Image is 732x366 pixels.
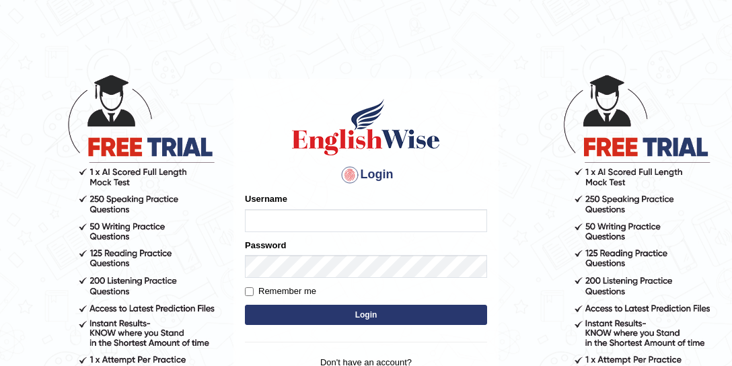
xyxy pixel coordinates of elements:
[245,239,286,252] label: Password
[245,305,487,325] button: Login
[245,192,287,205] label: Username
[289,97,443,157] img: Logo of English Wise sign in for intelligent practice with AI
[245,164,487,186] h4: Login
[245,287,254,296] input: Remember me
[245,285,316,298] label: Remember me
